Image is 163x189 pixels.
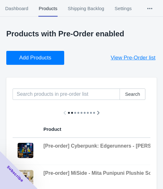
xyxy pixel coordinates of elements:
[93,107,104,119] button: Scroll table right one column
[115,0,132,17] span: Settings
[5,0,28,17] span: Dashboard
[111,55,155,61] span: View Pre-Order list
[13,88,120,100] input: Search products in pre-order list
[6,164,25,183] span: Subscribe
[68,0,104,17] span: Shipping Backlog
[6,51,64,65] button: Add Products
[137,0,163,17] button: More tabs
[43,126,61,132] span: Product
[103,51,163,65] button: View Pre-Order list
[18,143,33,158] img: 102_e5660289-c869-42e7-9e72-4c99de332426.jpg
[6,29,157,38] p: Products with Pre-Order enabled
[38,0,57,17] span: Products
[125,92,140,97] span: Search
[120,88,145,100] button: Search
[19,55,51,61] span: Add Products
